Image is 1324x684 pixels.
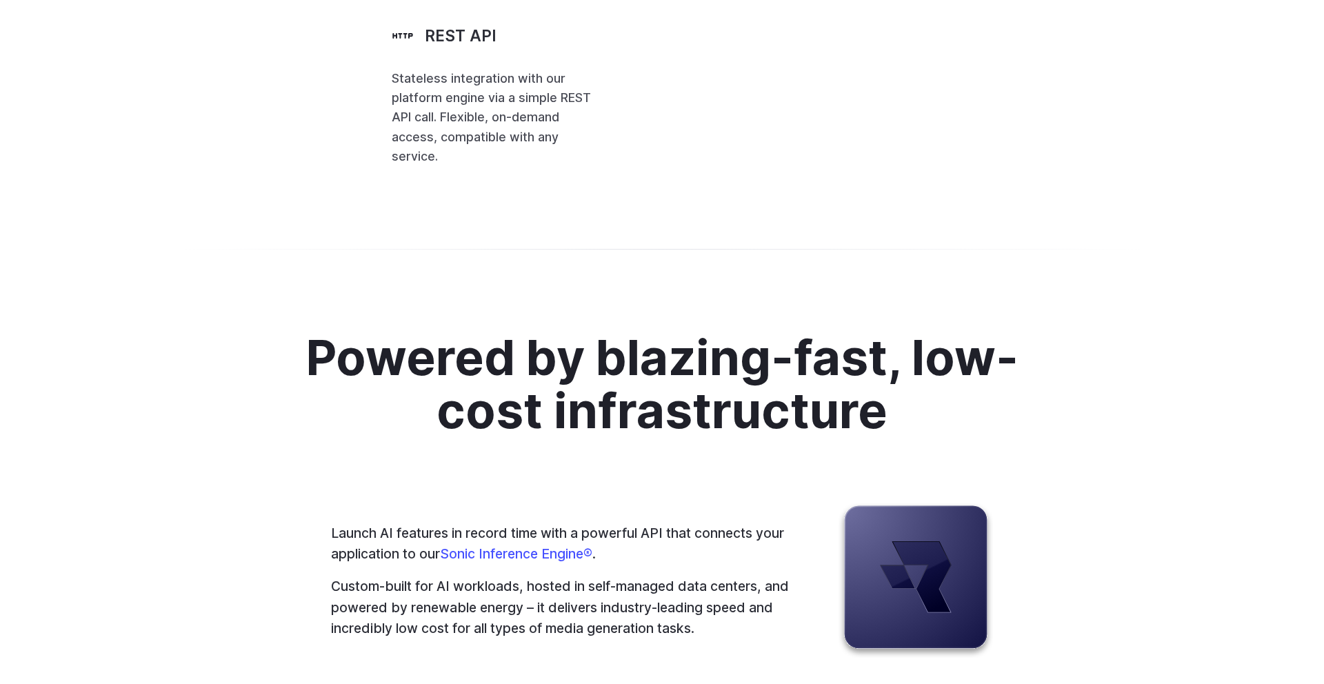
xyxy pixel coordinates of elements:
[392,69,594,166] p: Stateless integration with our platform engine via a simple REST API call. Flexible, on-demand ac...
[278,332,1046,438] h2: Powered by blazing-fast, low-cost infrastructure
[331,576,794,639] p: Custom-built for AI workloads, hosted in self-managed data centers, and powered by renewable ener...
[440,545,592,562] a: Sonic Inference Engine®
[331,523,794,565] p: Launch AI features in record time with a powerful API that connects your application to our .
[425,25,496,47] h3: REST API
